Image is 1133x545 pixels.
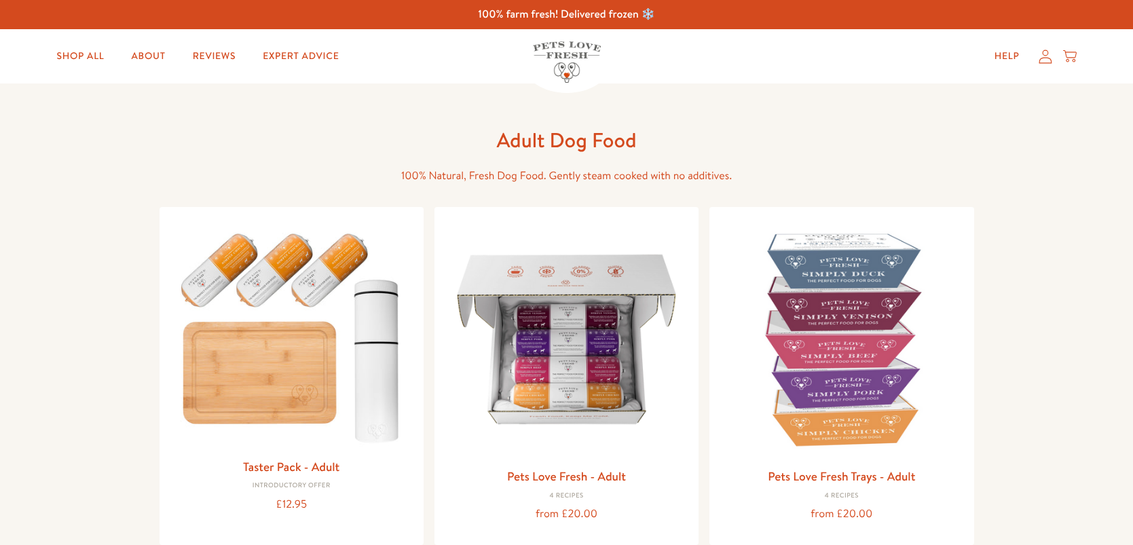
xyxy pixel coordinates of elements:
img: Pets Love Fresh - Adult [445,218,688,460]
a: Help [984,43,1030,70]
div: from £20.00 [720,505,963,523]
div: from £20.00 [445,505,688,523]
div: Introductory Offer [170,482,413,490]
img: Pets Love Fresh Trays - Adult [720,218,963,460]
a: Shop All [45,43,115,70]
h1: Adult Dog Food [350,127,784,153]
a: Expert Advice [252,43,350,70]
div: 4 Recipes [720,492,963,500]
div: £12.95 [170,495,413,514]
img: Taster Pack - Adult [170,218,413,451]
a: Taster Pack - Adult [243,458,339,475]
a: Pets Love Fresh Trays - Adult [768,468,915,485]
div: 4 Recipes [445,492,688,500]
a: About [121,43,177,70]
img: Pets Love Fresh [533,41,601,83]
a: Reviews [182,43,246,70]
a: Pets Love Fresh - Adult [507,468,626,485]
span: 100% Natural, Fresh Dog Food. Gently steam cooked with no additives. [401,168,732,183]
